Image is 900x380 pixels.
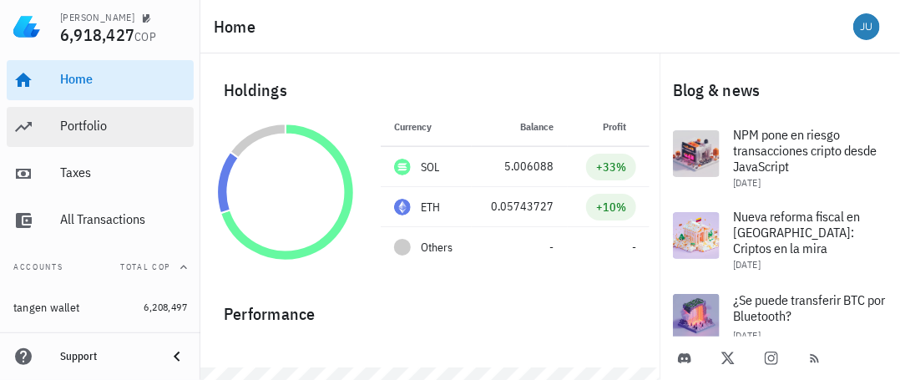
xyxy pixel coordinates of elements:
span: ¿Se puede transferir BTC por Bluetooth? [733,291,885,324]
div: ETH [421,199,441,215]
div: SOL [421,159,440,175]
a: Nueva reforma fiscal en [GEOGRAPHIC_DATA]: Criptos en la mira [DATE] [660,199,900,281]
span: Nueva reforma fiscal en [GEOGRAPHIC_DATA]: Criptos en la mira [733,208,860,256]
div: Taxes [60,165,187,180]
span: 6,918,427 [60,23,134,46]
div: 0.05743727 [485,198,554,215]
span: COP [134,29,156,44]
span: - [550,240,554,255]
span: Total COP [120,261,170,272]
div: [PERSON_NAME] [60,11,134,24]
th: Balance [472,107,567,147]
span: [DATE] [733,176,761,189]
h1: Home [214,13,262,40]
a: Taxes [7,154,194,194]
div: All Transactions [60,211,187,227]
div: avatar [853,13,880,40]
div: SOL-icon [394,159,411,175]
div: ETH-icon [394,199,411,215]
div: Support [60,350,154,363]
th: Currency [381,107,472,147]
div: +33% [596,159,626,175]
a: tangen wallet 6,208,497 [7,287,194,327]
span: - [632,240,636,255]
div: Blog & news [660,63,900,117]
div: tangen wallet [13,301,79,315]
a: NPM pone en riesgo transacciones cripto desde JavaScript [DATE] [660,117,900,199]
span: [DATE] [733,329,761,342]
div: Performance [210,287,650,327]
a: Home [7,60,194,100]
a: Portfolio [7,107,194,147]
button: AccountsTotal COP [7,247,194,287]
span: [DATE] [733,258,761,271]
div: Portfolio [60,118,187,134]
a: ¿Se puede transferir BTC por Bluetooth? [DATE] [660,281,900,354]
span: NPM pone en riesgo transacciones cripto desde JavaScript [733,126,877,175]
span: Others [421,239,453,256]
div: +10% [596,199,626,215]
img: LedgiFi [13,13,40,40]
div: Holdings [210,63,650,117]
a: All Transactions [7,200,194,241]
span: 6,208,497 [144,301,187,313]
div: 5.006088 [485,158,554,175]
div: Home [60,71,187,87]
span: Profit [603,120,636,133]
